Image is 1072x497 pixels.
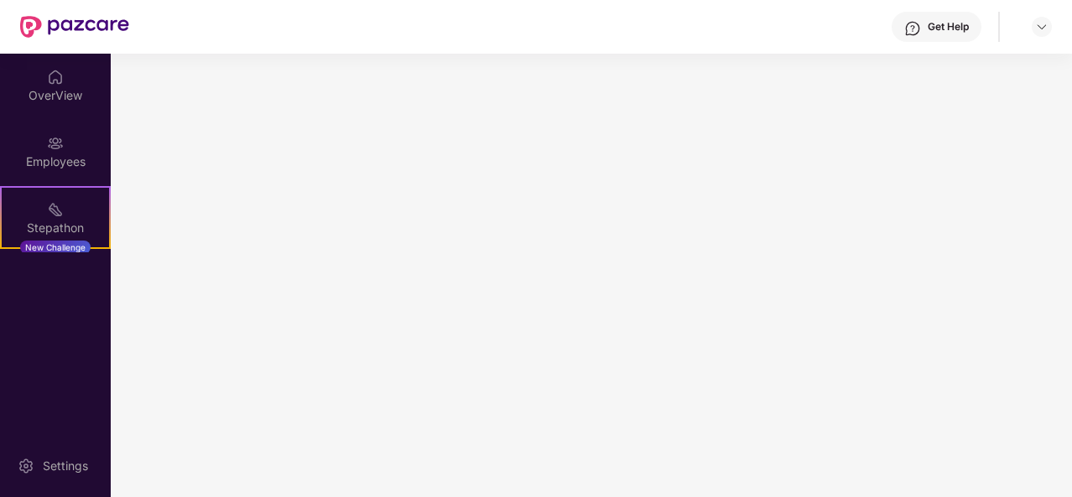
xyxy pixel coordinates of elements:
[20,241,91,254] div: New Challenge
[18,458,34,474] img: svg+xml;base64,PHN2ZyBpZD0iU2V0dGluZy0yMHgyMCIgeG1sbnM9Imh0dHA6Ly93d3cudzMub3JnLzIwMDAvc3ZnIiB3aW...
[47,69,64,85] img: svg+xml;base64,PHN2ZyBpZD0iSG9tZSIgeG1sbnM9Imh0dHA6Ly93d3cudzMub3JnLzIwMDAvc3ZnIiB3aWR0aD0iMjAiIG...
[38,458,93,474] div: Settings
[904,20,921,37] img: svg+xml;base64,PHN2ZyBpZD0iSGVscC0zMngzMiIgeG1sbnM9Imh0dHA6Ly93d3cudzMub3JnLzIwMDAvc3ZnIiB3aWR0aD...
[1035,20,1049,34] img: svg+xml;base64,PHN2ZyBpZD0iRHJvcGRvd24tMzJ4MzIiIHhtbG5zPSJodHRwOi8vd3d3LnczLm9yZy8yMDAwL3N2ZyIgd2...
[20,16,129,38] img: New Pazcare Logo
[47,201,64,218] img: svg+xml;base64,PHN2ZyB4bWxucz0iaHR0cDovL3d3dy53My5vcmcvMjAwMC9zdmciIHdpZHRoPSIyMSIgaGVpZ2h0PSIyMC...
[47,135,64,152] img: svg+xml;base64,PHN2ZyBpZD0iRW1wbG95ZWVzIiB4bWxucz0iaHR0cDovL3d3dy53My5vcmcvMjAwMC9zdmciIHdpZHRoPS...
[2,220,109,236] div: Stepathon
[928,20,969,34] div: Get Help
